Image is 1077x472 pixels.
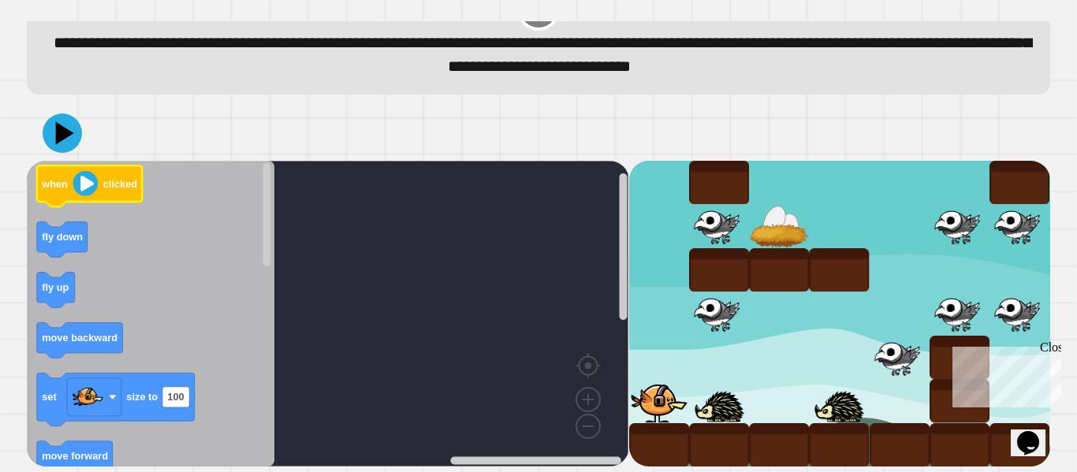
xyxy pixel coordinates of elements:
div: Chat with us now!Close [6,6,109,100]
iframe: chat widget [1011,409,1061,456]
text: when [41,178,68,190]
text: move forward [42,451,108,463]
text: 100 [168,391,184,403]
div: Blockly Workspace [27,161,628,466]
text: fly up [42,281,69,293]
text: size to [127,391,158,403]
iframe: chat widget [946,340,1061,407]
text: clicked [103,178,137,190]
text: fly down [42,231,83,243]
text: move backward [42,332,117,344]
text: set [42,391,57,403]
